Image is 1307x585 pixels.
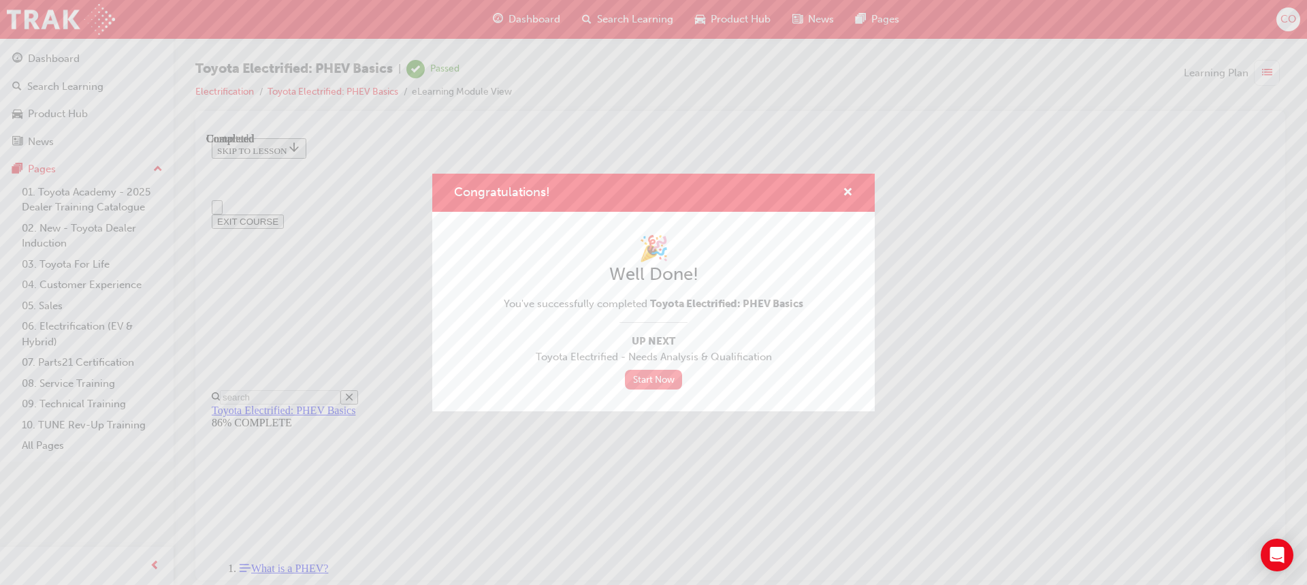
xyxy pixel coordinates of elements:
[5,5,100,26] button: SKIP TO LESSON
[5,67,16,82] button: Close navigation menu
[5,82,78,96] button: EXIT COURSE
[504,264,803,285] h2: Well Done!
[11,13,95,23] span: SKIP TO LESSON
[843,187,853,200] span: cross-icon
[504,334,803,349] span: Up Next
[843,185,853,202] button: cross-icon
[5,284,1063,296] div: 86% COMPLETE
[625,370,682,390] a: Start Now
[504,234,803,264] h1: 🎉
[454,185,550,200] span: Congratulations!
[14,257,134,272] input: Search
[504,349,803,365] span: Toyota Electrified - Needs Analysis & Qualification
[504,296,803,312] span: You've successfully completed
[134,257,152,272] button: Close search menu
[5,272,149,283] a: Toyota Electrified: PHEV Basics
[1261,539,1293,571] div: Open Intercom Messenger
[432,174,875,411] div: Congratulations!
[650,298,803,310] span: Toyota Electrified: PHEV Basics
